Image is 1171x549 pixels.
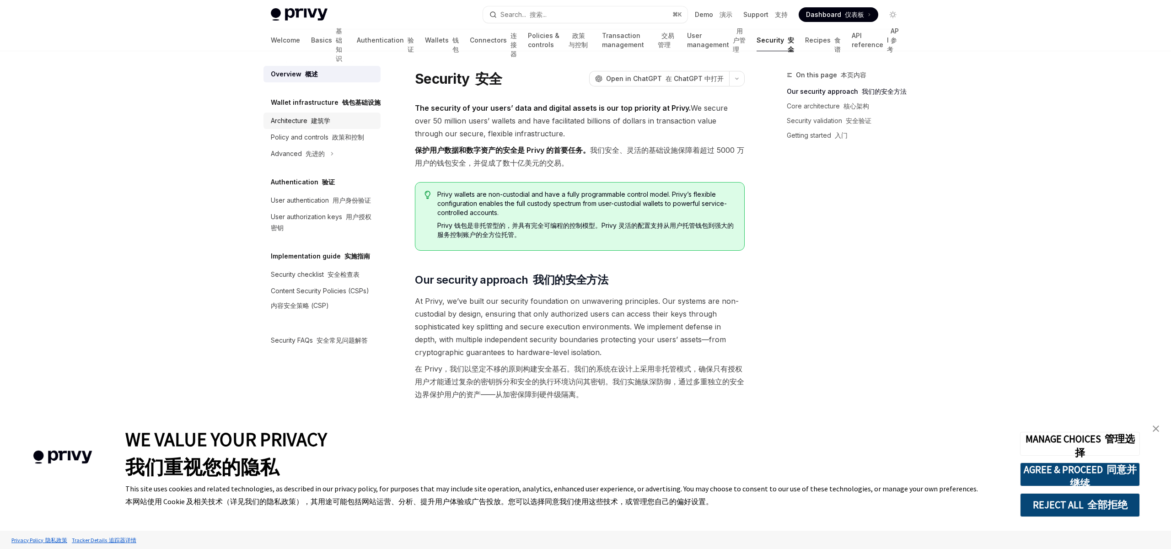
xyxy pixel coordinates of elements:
[606,74,724,83] span: Open in ChatGPT
[672,11,682,18] span: ⌘ K
[852,29,900,51] a: API reference API 参考
[787,128,908,143] a: Getting started 入门
[1147,420,1165,438] a: close banner
[263,332,381,349] a: Security FAQs 安全常见问题解答
[305,70,318,78] font: 概述
[271,285,369,315] div: Content Security Policies (CSPs)
[666,75,724,82] font: 在 ChatGPT 中打开
[796,70,866,81] span: On this page
[475,70,502,87] font: 安全
[437,221,734,238] font: Privy 钱包是非托管型的，并具有完全可编程的控制模型。Privy 灵活的配置支持从用户托管钱包到强大的服务控制账户的全方位托管。
[125,455,279,479] font: 我们重视您的隐私
[887,27,899,53] font: API 参考
[733,27,746,53] font: 用户管理
[271,69,318,80] div: Overview
[415,145,744,167] font: 我们安全、灵活的基础设施保障着超过 5000 万用户的钱包安全，并促成了数十亿美元的交易。
[408,36,414,53] font: 验证
[1020,463,1140,486] button: AGREE & PROCEED 同意并继续
[271,211,375,233] div: User authorization keys
[415,273,608,287] span: Our security approach
[415,295,745,404] span: At Privy, we’ve built our security foundation on unwavering principles. Our systems are non-custo...
[1087,498,1128,511] font: 全部拒绝
[787,99,908,113] a: Core architecture 核心架构
[125,484,1006,511] div: This site uses cookies and related technologies, as described in our privacy policy, for purposes...
[841,71,866,79] font: 本页内容
[1075,432,1135,459] font: 管理选择
[528,29,591,51] a: Policies & controls 政策与控制
[9,532,70,548] a: Privacy Policy
[415,364,744,399] font: 在 Privy，我们以坚定不移的原则构建安全基石。我们的系统在设计上采用非托管模式，确保只有授权用户才能通过复杂的密钥拆分和安全的执行环境访问其密钥。我们实施纵深防御，通过多重独立的安全边界保护...
[415,102,745,173] span: We secure over 50 million users’ wallets and have facilitated billions of dollars in transaction ...
[886,7,900,22] button: Toggle dark mode
[336,27,342,62] font: 基础知识
[437,190,735,243] span: Privy wallets are non-custodial and have a fully programmable control model. Privy’s flexible con...
[271,115,330,126] div: Architecture
[775,11,788,18] font: 支持
[263,129,381,145] a: Policy and controls 政策和控制
[263,209,381,236] a: User authorization keys 用户授权密钥
[328,270,360,278] font: 安全检查表
[1020,432,1140,456] button: MANAGE CHOICES 管理选择
[846,117,871,124] font: 安全验证
[263,266,381,283] a: Security checklist 安全检查表
[125,427,327,479] span: WE VALUE YOUR PRIVACY
[271,251,370,262] h5: Implementation guide
[344,252,370,260] font: 实施指南
[720,11,732,18] font: 演示
[317,336,368,344] font: 安全常见问题解答
[788,36,794,53] font: 安全
[806,10,864,19] span: Dashboard
[271,301,329,309] font: 内容安全策略 (CSP)
[695,10,732,19] a: Demo 演示
[311,117,330,124] font: 建筑学
[271,29,300,51] a: Welcome
[415,145,590,155] strong: 保护用户数据和数字资产的安全是 Privy 的首要任务。
[483,6,688,23] button: Search... 搜索...⌘K
[263,192,381,209] a: User authentication 用户身份验证
[569,32,588,48] font: 政策与控制
[263,283,381,318] a: Content Security Policies (CSPs)内容安全策略 (CSP)
[500,9,547,20] div: Search...
[125,497,713,506] font: 本网站使用 Cookie 及相关技术（详见我们的隐私政策），其用途可能包括网站运营、分析、提升用户体验或广告投放。您可以选择同意我们使用这些技术，或管理您自己的偏好设置。
[1153,425,1159,432] img: close banner
[757,29,794,51] a: Security 安全
[835,131,848,139] font: 入门
[589,71,729,86] button: Open in ChatGPT 在 ChatGPT 中打开
[271,195,371,206] div: User authentication
[533,273,608,286] font: 我们的安全方法
[271,97,381,108] h5: Wallet infrastructure
[602,29,676,51] a: Transaction management 交易管理
[687,29,746,51] a: User management 用户管理
[70,532,139,548] a: Tracker Details
[843,102,869,110] font: 核心架构
[1070,463,1137,490] font: 同意并继续
[332,133,364,141] font: 政策和控制
[415,103,691,113] strong: The security of your users’ data and digital assets is our top priority at Privy.
[342,98,381,106] font: 钱包基础设施
[799,7,878,22] a: Dashboard 仪表板
[271,335,368,346] div: Security FAQs
[658,32,674,48] font: 交易管理
[415,70,502,87] h1: Security
[333,196,371,204] font: 用户身份验证
[862,87,907,95] font: 我们的安全方法
[263,66,381,82] a: Overview 概述
[45,537,67,544] font: 隐私政策
[510,32,517,58] font: 连接器
[805,29,841,51] a: Recipes 食谱
[271,8,328,21] img: light logo
[1020,493,1140,517] button: REJECT ALL 全部拒绝
[425,29,459,51] a: Wallets 钱包
[271,148,325,159] div: Advanced
[834,36,841,53] font: 食谱
[311,29,346,51] a: Basics 基础知识
[306,150,325,157] font: 先进的
[357,29,414,51] a: Authentication 验证
[271,269,360,280] div: Security checklist
[14,437,112,477] img: company logo
[470,29,517,51] a: Connectors 连接器
[530,11,547,18] font: 搜索...
[109,537,136,544] font: 追踪器详情
[424,191,431,199] svg: Tip
[787,84,908,99] a: Our security approach 我们的安全方法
